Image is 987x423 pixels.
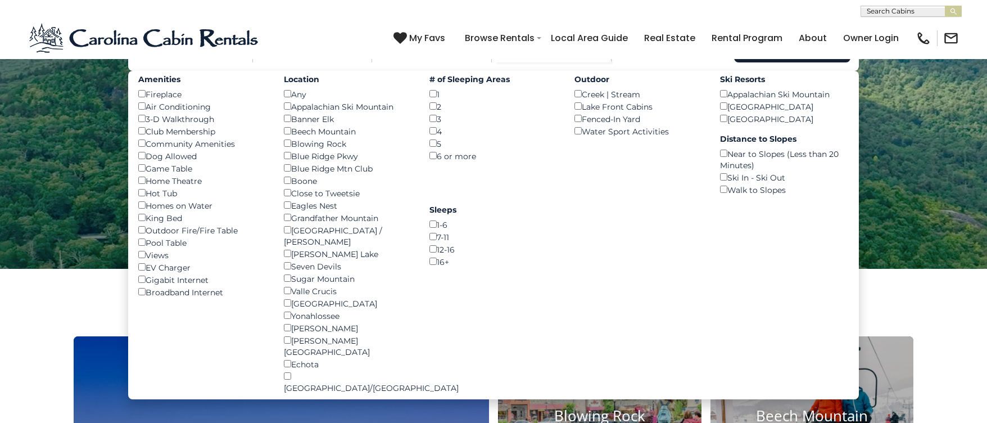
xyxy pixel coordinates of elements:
a: Real Estate [639,28,701,48]
label: Amenities [138,74,267,85]
div: Community Amenities [138,137,267,150]
div: Grandfather Mountain [284,211,413,224]
img: mail-regular-black.png [943,30,959,46]
label: Distance to Slopes [720,133,849,145]
div: EV Charger [138,261,267,273]
div: 5 [429,137,558,150]
div: Echota [284,358,413,370]
label: Ski Resorts [720,74,849,85]
div: Pool Table [138,236,267,249]
div: Blue Ridge Mtn Club [284,162,413,174]
div: Homes on Water [138,199,267,211]
div: Dog Allowed [138,150,267,162]
div: Banner Elk [284,112,413,125]
img: Blue-2.png [28,21,261,55]
div: Appalachian Ski Mountain [284,100,413,112]
div: [GEOGRAPHIC_DATA]/[GEOGRAPHIC_DATA] [284,370,413,394]
label: Sleeps [429,204,558,215]
div: 16+ [429,255,558,268]
div: 1-6 [429,218,558,231]
div: Fenced-In Yard [574,112,703,125]
div: Club Membership [138,125,267,137]
div: [GEOGRAPHIC_DATA] [720,100,849,112]
h3: Select Your Destination [72,297,915,336]
div: Walk to Slopes [720,183,849,196]
a: Browse Rentals [459,28,540,48]
div: 7-11 [429,231,558,243]
label: Outdoor [574,74,703,85]
div: [PERSON_NAME][GEOGRAPHIC_DATA] [284,334,413,358]
div: Hot Tub [138,187,267,199]
div: 4 [429,125,558,137]
div: 1 [429,88,558,100]
div: Outdoor Fire/Fire Table [138,224,267,236]
div: [GEOGRAPHIC_DATA] / [PERSON_NAME] [284,224,413,247]
label: # of Sleeping Areas [429,74,558,85]
div: 6 or more [429,150,558,162]
div: Air Conditioning [138,100,267,112]
div: 2 [429,100,558,112]
div: Game Table [138,162,267,174]
div: Creek | Stream [574,88,703,100]
div: Gigabit Internet [138,273,267,286]
div: Boone [284,174,413,187]
div: Lake Front Cabins [574,100,703,112]
div: Close to Tweetsie [284,187,413,199]
div: [PERSON_NAME] [284,322,413,334]
a: My Favs [393,31,448,46]
label: Location [284,74,413,85]
div: Blowing Rock [284,137,413,150]
div: [GEOGRAPHIC_DATA] [720,112,849,125]
div: Seven Devils [284,260,413,272]
div: 3 [429,112,558,125]
div: 3-D Walkthrough [138,112,267,125]
span: My Favs [409,31,445,45]
div: Broadband Internet [138,286,267,298]
img: phone-regular-black.png [916,30,931,46]
div: Ski In - Ski Out [720,171,849,183]
div: Fireplace [138,88,267,100]
div: Views [138,249,267,261]
a: Owner Login [837,28,904,48]
div: Beech Mountain [284,125,413,137]
div: Eagles Nest [284,199,413,211]
a: About [793,28,832,48]
div: Near to Slopes (Less than 20 Minutes) [720,147,849,171]
div: Valle Crucis [284,285,413,297]
div: 12-16 [429,243,558,255]
div: King Bed [138,211,267,224]
div: Blue Ridge Pkwy [284,150,413,162]
div: Home Theatre [138,174,267,187]
div: Appalachian Ski Mountain [720,88,849,100]
div: [GEOGRAPHIC_DATA] [284,297,413,309]
div: Sugar Mountain [284,272,413,285]
div: Yonahlossee [284,309,413,322]
a: Local Area Guide [545,28,633,48]
a: Rental Program [706,28,788,48]
div: [PERSON_NAME] Lake [284,247,413,260]
div: Water Sport Activities [574,125,703,137]
div: Any [284,88,413,100]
